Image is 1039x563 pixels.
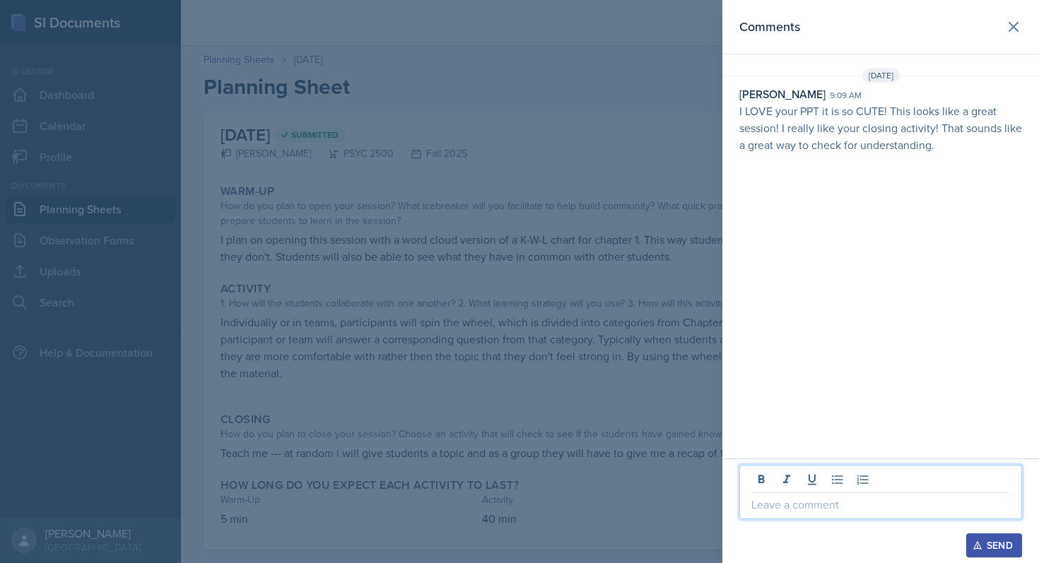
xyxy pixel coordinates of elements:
[975,540,1013,551] div: Send
[830,89,862,102] div: 9:09 am
[739,85,826,102] div: [PERSON_NAME]
[966,533,1022,557] button: Send
[739,102,1022,153] p: I LOVE your PPT it is so CUTE! This looks like a great session! I really like your closing activi...
[739,17,800,37] h2: Comments
[862,69,900,83] span: [DATE]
